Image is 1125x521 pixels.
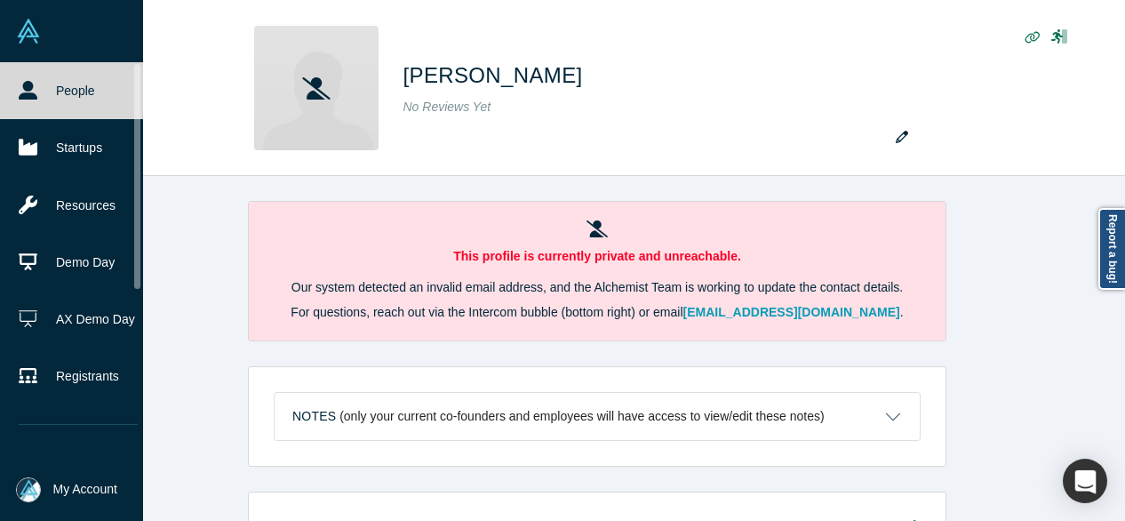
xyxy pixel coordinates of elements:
[403,60,583,92] h1: [PERSON_NAME]
[339,409,825,424] p: (only your current co-founders and employees will have access to view/edit these notes)
[1098,208,1125,290] a: Report a bug!
[16,477,117,502] button: My Account
[275,393,920,440] button: Notes (only your current co-founders and employees will have access to view/edit these notes)
[683,305,900,319] a: [EMAIL_ADDRESS][DOMAIN_NAME]
[292,407,336,426] h3: Notes
[16,477,41,502] img: Mia Scott's Account
[53,480,117,499] span: My Account
[403,100,491,114] span: No Reviews Yet
[274,303,921,322] p: For questions, reach out via the Intercom bubble (bottom right) or email .
[274,278,921,297] p: Our system detected an invalid email address, and the Alchemist Team is working to update the con...
[274,247,921,266] p: This profile is currently private and unreachable.
[16,19,41,44] img: Alchemist Vault Logo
